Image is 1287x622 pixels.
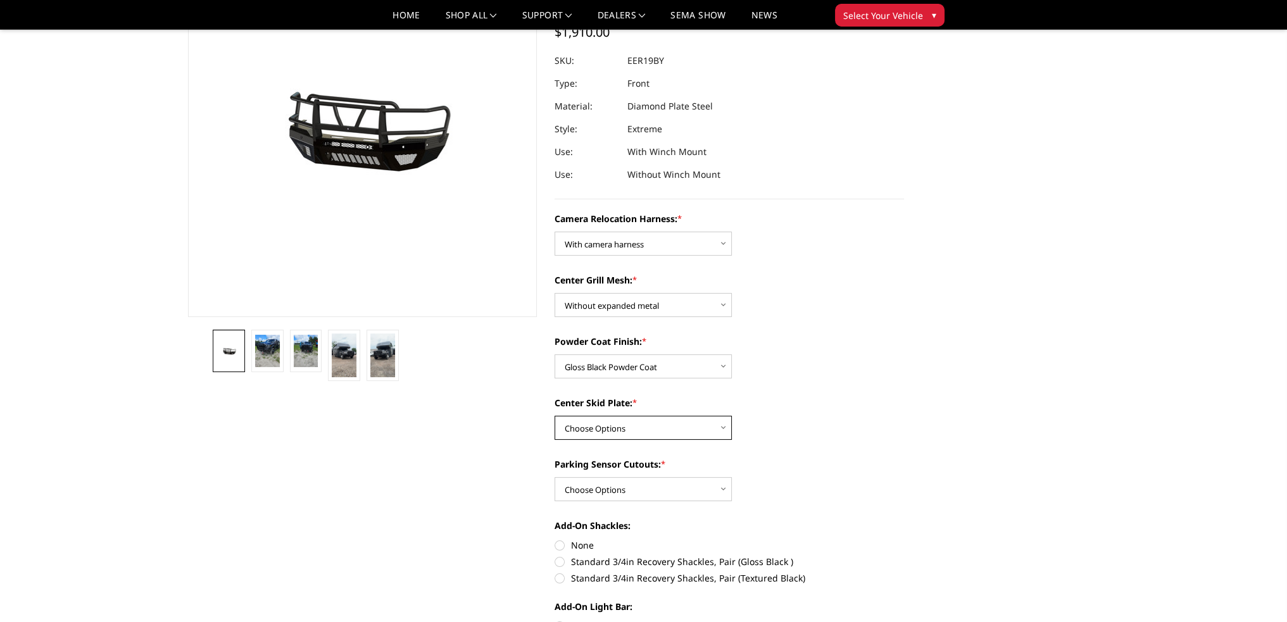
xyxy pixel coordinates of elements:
[555,118,618,140] dt: Style:
[1224,561,1287,622] iframe: Chat Widget
[627,140,706,163] dd: With Winch Mount
[555,457,904,471] label: Parking Sensor Cutouts:
[555,555,904,568] label: Standard 3/4in Recovery Shackles, Pair (Gloss Black )
[332,333,356,377] img: 2019-2025 Ram 2500-3500 - T2 Series - Extreme Front Bumper (receiver or winch)
[555,600,904,613] label: Add-On Light Bar:
[555,335,904,348] label: Powder Coat Finish:
[294,335,318,368] img: 2019-2025 Ram 2500-3500 - T2 Series - Extreme Front Bumper (receiver or winch)
[555,23,610,40] span: $1,910.00
[522,11,572,29] a: Support
[555,49,618,72] dt: SKU:
[751,11,777,29] a: News
[217,345,241,356] img: 2019-2025 Ram 2500-3500 - T2 Series - Extreme Front Bumper (receiver or winch)
[555,95,618,118] dt: Material:
[932,8,936,22] span: ▾
[627,49,664,72] dd: EER19BY
[670,11,725,29] a: SEMA Show
[555,140,618,163] dt: Use:
[255,335,280,368] img: 2019-2025 Ram 2500-3500 - T2 Series - Extreme Front Bumper (receiver or winch)
[627,118,662,140] dd: Extreme
[627,95,713,118] dd: Diamond Plate Steel
[598,11,646,29] a: Dealers
[555,163,618,186] dt: Use:
[555,571,904,585] label: Standard 3/4in Recovery Shackles, Pair (Textured Black)
[627,163,720,186] dd: Without Winch Mount
[835,4,945,27] button: Select Your Vehicle
[555,538,904,552] label: None
[370,333,395,377] img: 2019-2025 Ram 2500-3500 - T2 Series - Extreme Front Bumper (receiver or winch)
[843,9,923,22] span: Select Your Vehicle
[627,72,650,95] dd: Front
[392,11,420,29] a: Home
[555,396,904,409] label: Center Skid Plate:
[555,212,904,225] label: Camera Relocation Harness:
[446,11,497,29] a: shop all
[555,72,618,95] dt: Type:
[555,273,904,287] label: Center Grill Mesh:
[555,519,904,532] label: Add-On Shackles:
